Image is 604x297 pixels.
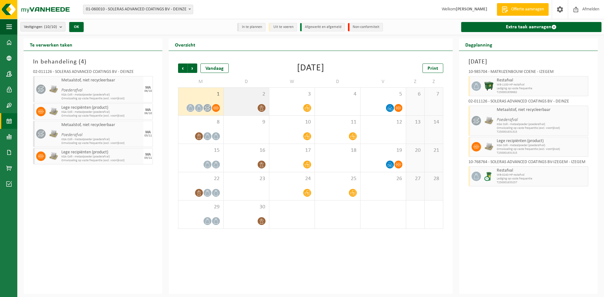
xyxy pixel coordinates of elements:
td: Z [425,76,443,87]
span: Restafval [497,78,586,83]
img: LP-PA-00000-WDN-11 [484,116,494,125]
div: 10-768764 - SOLERAS ADVANCED COATINGS BV-IZEGEM - IZEGEM [468,160,588,166]
span: T250001631315 [497,151,586,155]
span: 24 [272,175,311,182]
span: 18 [318,147,357,154]
strong: [PERSON_NAME] [456,7,487,12]
span: Volgende [188,63,197,73]
span: Omwisseling op vaste frequentie (excl. voorrijkost) [61,141,142,145]
span: WB-0240-HP restafval [497,173,586,177]
span: 28 [428,175,440,182]
span: 4 [318,91,357,98]
i: Poederafval [61,88,82,93]
span: KGA Colli - metaalpoeder (poederafval) [61,93,142,97]
li: Afgewerkt en afgemeld [300,23,345,31]
span: 19 [364,147,403,154]
img: PB-PA-0000-WDN-00-03 [49,107,58,116]
span: 8 [182,119,220,126]
li: Uit te voeren [269,23,297,31]
div: 03/11 [144,134,152,137]
a: Print [422,63,443,73]
li: In te plannen [237,23,266,31]
td: D [315,76,361,87]
span: 3 [272,91,311,98]
span: 12 [364,119,403,126]
td: M [178,76,224,87]
span: Omwisseling op vaste frequentie (excl. voorrijkost) [61,97,142,101]
span: KGA Colli - metaalpoeder (poederafval) [61,138,142,141]
span: 17 [272,147,311,154]
div: MA [145,86,151,90]
h2: Overzicht [169,38,202,51]
span: Metaalstof, niet recycleerbaar [497,107,586,113]
span: Lediging op vaste frequentie [497,87,586,91]
img: LP-PA-00000-WDN-11 [49,129,58,139]
td: W [269,76,315,87]
span: 26 [364,175,403,182]
div: 02-011126 - SOLERAS ADVANCED COATINGS BV - DEINZE [468,99,588,106]
i: Poederafval [497,118,518,122]
span: Omwisseling op vaste frequentie (excl. voorrijkost) [497,126,586,130]
div: 10-985704 - MATRIJZENBOUW COENE - IZEGEM [468,70,588,76]
a: Offerte aanvragen [497,3,549,16]
td: V [361,76,406,87]
div: 03/11 [144,157,152,160]
span: KGA Colli - metaalpoeder (poederafval) [497,144,586,147]
h2: Dagplanning [459,38,499,51]
div: 06/10 [144,112,152,115]
span: 21 [428,147,440,154]
i: Poederafval [61,133,82,137]
span: Omwisseling op vaste frequentie (excl. voorrijkost) [61,159,142,162]
span: Omwisseling op vaste frequentie (excl. voorrijkost) [497,147,586,151]
span: 16 [227,147,266,154]
span: 13 [409,119,421,126]
span: 25 [318,175,357,182]
h2: Te verwerken taken [24,38,79,51]
span: Vorige [178,63,187,73]
span: Restafval [497,168,586,173]
span: T250001633257 [497,181,586,184]
span: 22 [182,175,220,182]
span: Vestigingen [24,22,57,32]
span: T250001631315 [497,130,586,134]
span: 27 [409,175,421,182]
div: [DATE] [297,63,324,73]
img: PB-PA-0000-WDN-00-03 [49,151,58,161]
span: Lege recipiënten (product) [61,105,142,110]
div: 06/10 [144,90,152,93]
span: 2 [227,91,266,98]
span: Lege recipiënten (product) [61,150,142,155]
span: T250001939682 [497,91,586,94]
div: MA [145,108,151,112]
div: 02-011126 - SOLERAS ADVANCED COATINGS BV - DEINZE [33,70,153,76]
span: 30 [227,204,266,211]
span: Metaalstof, niet recycleerbaar [61,123,142,128]
span: KGA Colli - metaalpoeder (poederafval) [61,155,142,159]
span: 5 [364,91,403,98]
span: Lediging op vaste frequentie [497,177,586,181]
span: 15 [182,147,220,154]
count: (10/10) [44,25,57,29]
span: Offerte aanvragen [510,6,545,13]
span: WB-1100-HP restafval [497,83,586,87]
span: Metaalstof, niet recycleerbaar [61,78,142,83]
span: 14 [428,119,440,126]
img: WB-0240-CU [484,172,494,181]
div: Vandaag [200,63,229,73]
span: 11 [318,119,357,126]
span: KGA Colli - metaalpoeder (poederafval) [497,123,586,126]
span: 29 [182,204,220,211]
span: Lege recipiënten (product) [497,139,586,144]
td: Z [406,76,425,87]
span: 4 [81,59,84,65]
span: 01-060010 - SOLERAS ADVANCED COATINGS BV - DEINZE [83,5,193,14]
span: 6 [409,91,421,98]
img: PB-PA-0000-WDN-00-03 [484,142,494,151]
li: Non-conformiteit [348,23,383,31]
span: 20 [409,147,421,154]
img: LP-PA-00000-WDN-11 [49,85,58,94]
span: 7 [428,91,440,98]
span: 10 [272,119,311,126]
button: Vestigingen(10/10) [20,22,65,31]
img: WB-1100-HPE-GN-01 [484,81,494,91]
